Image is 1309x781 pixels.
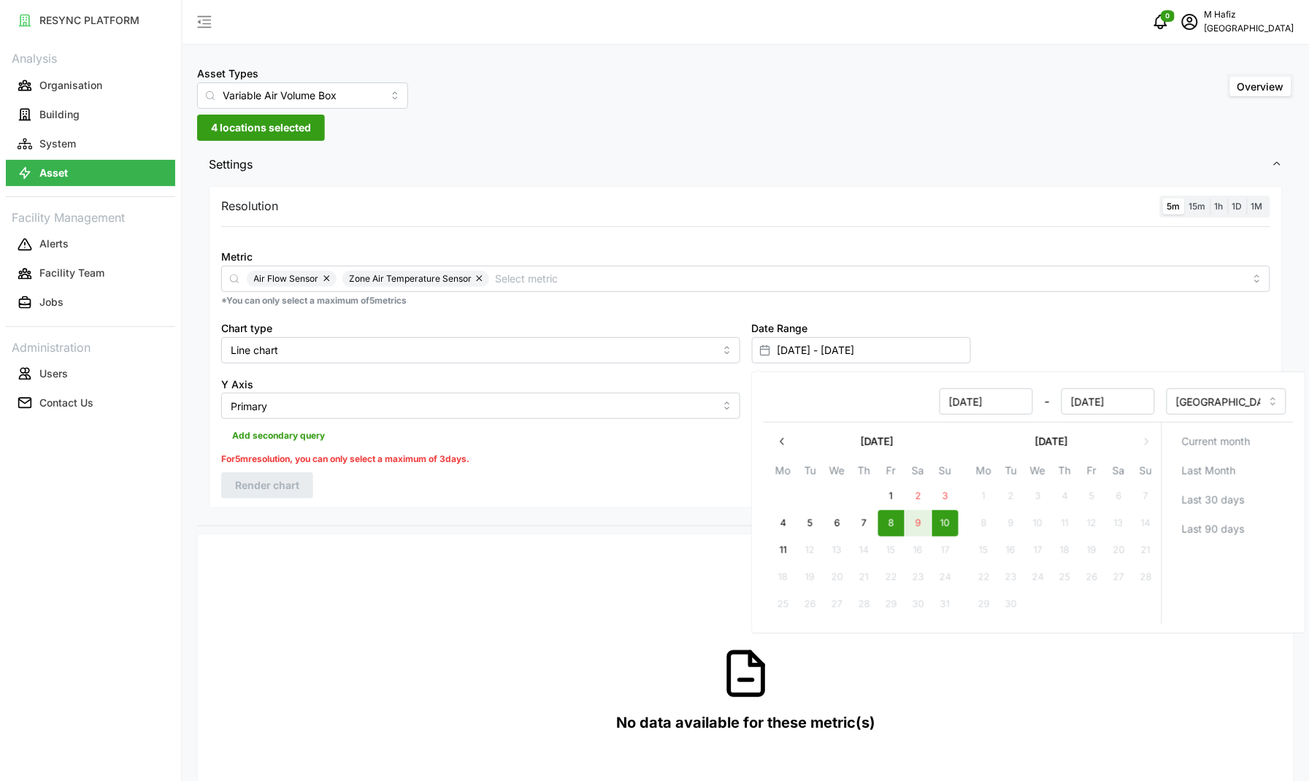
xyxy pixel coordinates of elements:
[932,591,958,618] button: 31 August 2025
[878,564,904,590] button: 22 August 2025
[769,537,796,563] button: 11 August 2025
[851,510,877,536] button: 7 August 2025
[851,591,877,618] button: 28 August 2025
[1105,564,1132,590] button: 27 September 2025
[796,591,823,618] button: 26 August 2025
[970,537,997,563] button: 15 September 2025
[197,147,1294,182] button: Settings
[1205,22,1294,36] p: [GEOGRAPHIC_DATA]
[905,564,931,590] button: 23 August 2025
[235,473,299,498] span: Render chart
[6,361,175,387] button: Users
[751,372,1306,634] div: Select date range
[1215,201,1224,212] span: 1h
[254,271,319,287] span: Air Flow Sensor
[6,47,175,68] p: Analysis
[878,510,904,536] button: 8 August 2025
[824,591,850,618] button: 27 August 2025
[932,462,959,483] th: Su
[39,366,68,381] p: Users
[6,206,175,227] p: Facility Management
[1051,564,1078,590] button: 25 September 2025
[1024,564,1051,590] button: 24 September 2025
[970,428,1133,455] button: [DATE]
[1078,462,1105,483] th: Fr
[878,537,904,563] button: 15 August 2025
[1051,483,1078,509] button: 4 September 2025
[1132,462,1159,483] th: Su
[1051,537,1078,563] button: 18 September 2025
[1105,510,1132,536] button: 13 September 2025
[905,462,932,483] th: Sa
[221,249,253,265] label: Metric
[495,270,1245,286] input: Select metric
[1181,517,1244,542] span: Last 90 days
[232,426,325,446] span: Add secondary query
[878,591,904,618] button: 29 August 2025
[970,564,997,590] button: 22 September 2025
[6,101,175,128] button: Building
[1132,564,1159,590] button: 28 September 2025
[39,107,80,122] p: Building
[932,537,958,563] button: 17 August 2025
[824,537,850,563] button: 13 August 2025
[197,66,258,82] label: Asset Types
[221,295,1270,307] p: *You can only select a maximum of 5 metrics
[905,483,931,509] button: 2 August 2025
[6,71,175,100] a: Organisation
[6,261,175,287] button: Facility Team
[39,166,68,180] p: Asset
[6,129,175,158] a: System
[221,425,336,447] button: Add secondary query
[1167,201,1181,212] span: 5m
[197,115,325,141] button: 4 locations selected
[905,591,931,618] button: 30 August 2025
[932,483,958,509] button: 3 August 2025
[771,388,1155,415] div: -
[1181,429,1250,454] span: Current month
[39,295,64,309] p: Jobs
[221,337,740,363] input: Select chart type
[1181,458,1235,483] span: Last Month
[6,160,175,186] button: Asset
[905,510,931,536] button: 9 August 2025
[878,462,905,483] th: Fr
[769,510,796,536] button: 4 August 2025
[997,591,1024,618] button: 30 September 2025
[1024,483,1051,509] button: 3 September 2025
[970,483,997,509] button: 1 September 2025
[221,320,272,336] label: Chart type
[6,388,175,418] a: Contact Us
[1132,483,1159,509] button: 7 September 2025
[997,483,1024,509] button: 2 September 2025
[209,147,1272,182] span: Settings
[1167,516,1288,542] button: Last 90 days
[1189,201,1206,212] span: 15m
[6,72,175,99] button: Organisation
[1232,201,1243,212] span: 1D
[997,462,1024,483] th: Tu
[796,428,959,455] button: [DATE]
[1167,428,1288,455] button: Current month
[1078,537,1105,563] button: 19 September 2025
[851,462,878,483] th: Th
[970,510,997,536] button: 8 September 2025
[997,510,1024,536] button: 9 September 2025
[1105,462,1132,483] th: Sa
[6,359,175,388] a: Users
[824,462,851,483] th: We
[1132,510,1159,536] button: 14 September 2025
[6,336,175,357] p: Administration
[905,537,931,563] button: 16 August 2025
[752,320,808,336] label: Date Range
[1251,201,1263,212] span: 1M
[796,462,824,483] th: Tu
[1051,510,1078,536] button: 11 September 2025
[1078,510,1105,536] button: 12 September 2025
[221,472,313,499] button: Render chart
[878,483,904,509] button: 1 August 2025
[796,564,823,590] button: 19 August 2025
[1175,7,1205,36] button: schedule
[1146,7,1175,36] button: notifications
[1105,537,1132,563] button: 20 September 2025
